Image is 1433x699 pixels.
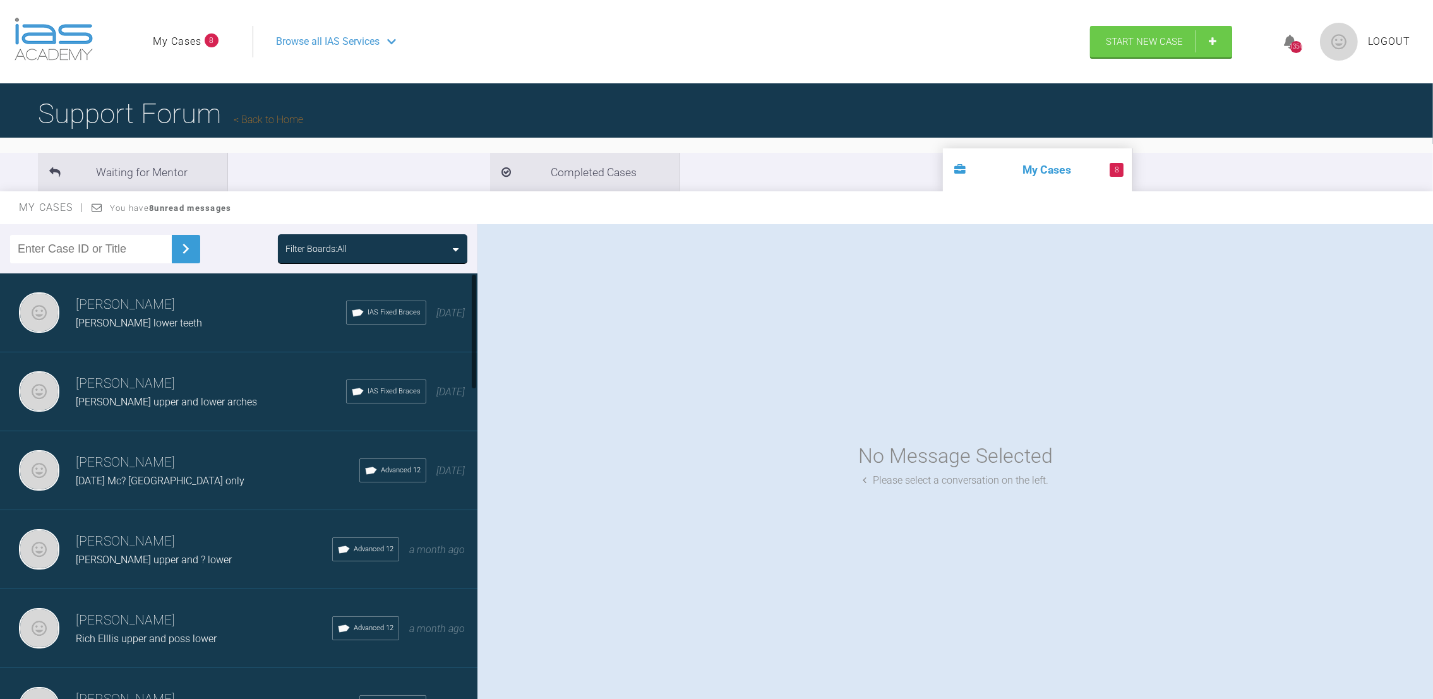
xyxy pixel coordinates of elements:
img: Neil Fearns [19,371,59,412]
div: 1354 [1290,41,1302,53]
div: Please select a conversation on the left. [863,472,1048,489]
span: 8 [1110,163,1124,177]
span: IAS Fixed Braces [368,307,421,318]
span: [PERSON_NAME] upper and lower arches [76,396,257,408]
span: Rich Elllis upper and poss lower [76,633,217,645]
span: You have [110,203,232,213]
img: Neil Fearns [19,450,59,491]
span: a month ago [409,623,465,635]
span: IAS Fixed Braces [368,386,421,397]
h3: [PERSON_NAME] [76,610,332,631]
h3: [PERSON_NAME] [76,452,359,474]
h3: [PERSON_NAME] [76,373,346,395]
div: Filter Boards: All [285,242,347,256]
a: Back to Home [234,114,303,126]
span: My Cases [19,201,84,213]
span: [DATE] [436,465,465,477]
strong: 8 unread messages [149,203,231,213]
span: [PERSON_NAME] upper and ? lower [76,554,232,566]
a: My Cases [153,33,201,50]
h3: [PERSON_NAME] [76,294,346,316]
img: Neil Fearns [19,292,59,333]
img: logo-light.3e3ef733.png [15,18,93,61]
img: profile.png [1320,23,1358,61]
input: Enter Case ID or Title [10,235,172,263]
li: Completed Cases [490,153,680,191]
span: Browse all IAS Services [276,33,380,50]
h1: Support Forum [38,92,303,136]
span: [DATE] [436,386,465,398]
span: [DATE] [436,307,465,319]
a: Start New Case [1090,26,1232,57]
span: Advanced 12 [354,544,393,555]
span: 8 [205,33,219,47]
a: Logout [1368,33,1410,50]
span: a month ago [409,544,465,556]
img: Neil Fearns [19,608,59,648]
li: My Cases [943,148,1132,191]
span: [PERSON_NAME] lower teeth [76,317,202,329]
div: No Message Selected [858,440,1053,472]
li: Waiting for Mentor [38,153,227,191]
img: chevronRight.28bd32b0.svg [176,239,196,259]
span: Advanced 12 [354,623,393,634]
span: [DATE] Mc? [GEOGRAPHIC_DATA] only [76,475,244,487]
h3: [PERSON_NAME] [76,531,332,553]
img: Neil Fearns [19,529,59,570]
span: Start New Case [1106,36,1183,47]
span: Advanced 12 [381,465,421,476]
